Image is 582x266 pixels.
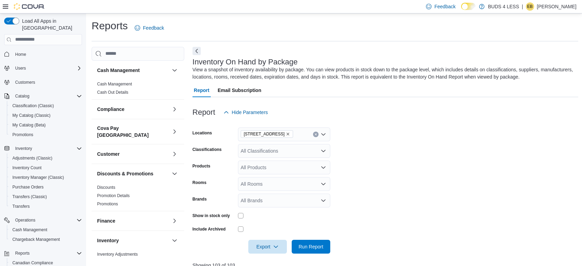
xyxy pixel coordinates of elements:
div: Elisabeth Brown [526,2,534,11]
button: Open list of options [321,148,326,154]
button: Catalog [12,92,32,100]
span: Cash Management [10,226,82,234]
button: My Catalog (Beta) [7,120,85,130]
span: Operations [15,217,35,223]
span: 23 Young Street [241,130,293,138]
a: Classification (Classic) [10,102,57,110]
button: Run Report [292,240,330,254]
span: Reports [15,250,30,256]
span: Feedback [434,3,455,10]
button: Promotions [7,130,85,140]
input: Dark Mode [461,3,476,10]
button: Adjustments (Classic) [7,153,85,163]
span: Adjustments (Classic) [10,154,82,162]
a: Cash Management [97,82,132,86]
a: Inventory Count [10,164,44,172]
h3: Report [193,108,215,116]
div: Cash Management [92,80,184,99]
h3: Inventory On Hand by Package [193,58,298,66]
span: Report [194,83,209,97]
a: Promotion Details [97,193,130,198]
a: Adjustments (Classic) [10,154,55,162]
span: Hide Parameters [232,109,268,116]
button: Inventory [1,144,85,153]
span: Feedback [143,24,164,31]
span: Promotions [97,201,118,207]
h3: Finance [97,217,115,224]
button: Cova Pay [GEOGRAPHIC_DATA] [97,125,169,139]
span: Users [15,65,26,71]
span: Inventory Manager (Classic) [10,173,82,182]
button: Purchase Orders [7,182,85,192]
span: Home [12,50,82,59]
button: Reports [1,248,85,258]
a: Purchase Orders [10,183,46,191]
span: Canadian Compliance [12,260,53,266]
button: Operations [12,216,38,224]
span: Transfers (Classic) [12,194,47,199]
a: Feedback [132,21,167,35]
button: Chargeback Management [7,235,85,244]
label: Rooms [193,180,207,185]
a: Transfers (Classic) [10,193,50,201]
button: Users [1,63,85,73]
span: Promotions [10,131,82,139]
button: Users [12,64,29,72]
a: Customers [12,78,38,86]
a: My Catalog (Classic) [10,111,53,120]
span: [STREET_ADDRESS] [244,131,285,137]
span: Inventory [12,144,82,153]
button: Transfers [7,202,85,211]
span: Email Subscription [218,83,261,97]
button: Cash Management [7,225,85,235]
a: Cash Management [10,226,50,234]
span: Inventory Adjustments [97,252,138,257]
span: Purchase Orders [12,184,44,190]
a: Inventory Manager (Classic) [10,173,67,182]
p: BUDS 4 LESS [488,2,519,11]
button: Hide Parameters [221,105,271,119]
button: Operations [1,215,85,225]
a: Promotions [97,202,118,206]
span: Chargeback Management [10,235,82,244]
label: Classifications [193,147,222,152]
button: Discounts & Promotions [97,170,169,177]
span: Load All Apps in [GEOGRAPHIC_DATA] [19,18,82,31]
span: Customers [15,80,35,85]
a: Home [12,50,29,59]
span: Cash Management [97,81,132,87]
button: Reports [12,249,32,257]
img: Cova [14,3,45,10]
span: Catalog [12,92,82,100]
button: Transfers (Classic) [7,192,85,202]
a: Discounts [97,185,115,190]
span: Export [252,240,283,254]
span: My Catalog (Beta) [12,122,46,128]
div: View a snapshot of inventory availability by package. You can view products in stock down to the ... [193,66,575,81]
button: Inventory [97,237,169,244]
a: Cash Out Details [97,90,128,95]
span: Operations [12,216,82,224]
button: Open list of options [321,132,326,137]
button: Compliance [97,106,169,113]
button: Next [193,47,201,55]
label: Brands [193,196,207,202]
button: Cash Management [170,66,179,74]
p: | [522,2,523,11]
button: Remove 23 Young Street from selection in this group [286,132,290,136]
label: Show in stock only [193,213,230,218]
button: Finance [170,217,179,225]
button: Open list of options [321,198,326,203]
button: Inventory [170,236,179,245]
span: Inventory Manager (Classic) [12,175,64,180]
button: Catalog [1,91,85,101]
span: Inventory Count [12,165,42,171]
div: Discounts & Promotions [92,183,184,211]
button: Open list of options [321,181,326,187]
span: Purchase Orders [10,183,82,191]
p: [PERSON_NAME] [537,2,576,11]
